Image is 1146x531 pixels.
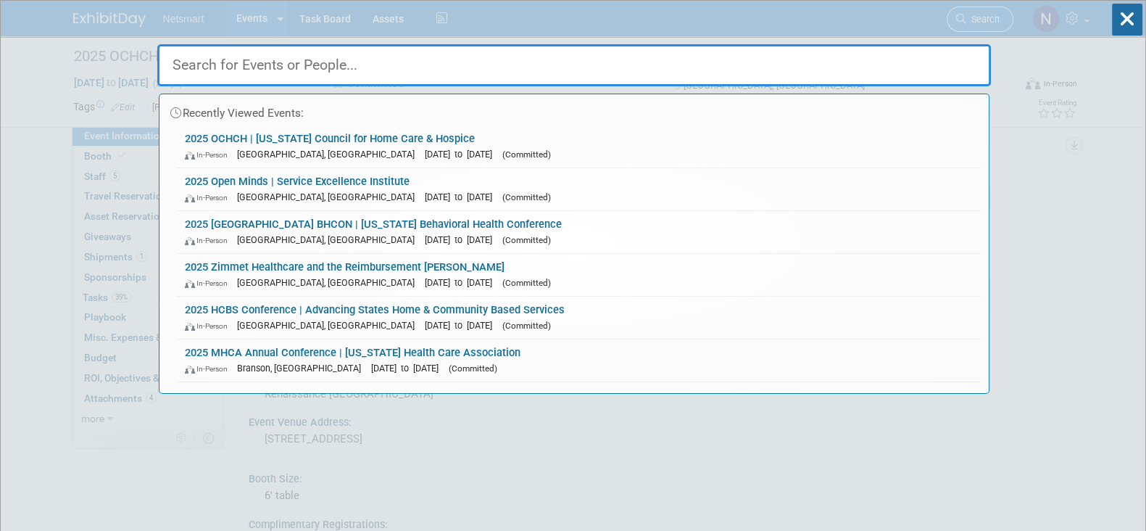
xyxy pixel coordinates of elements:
span: In-Person [185,279,234,288]
span: (Committed) [502,278,551,288]
a: 2025 OCHCH | [US_STATE] Council for Home Care & Hospice In-Person [GEOGRAPHIC_DATA], [GEOGRAPHIC_... [178,125,981,168]
span: In-Person [185,321,234,331]
span: [GEOGRAPHIC_DATA], [GEOGRAPHIC_DATA] [237,234,422,245]
span: (Committed) [502,149,551,160]
span: [GEOGRAPHIC_DATA], [GEOGRAPHIC_DATA] [237,192,422,202]
input: Search for Events or People... [157,44,991,86]
span: [DATE] to [DATE] [371,363,446,374]
a: 2025 [GEOGRAPHIC_DATA] BHCON | [US_STATE] Behavioral Health Conference In-Person [GEOGRAPHIC_DATA... [178,211,981,253]
a: 2025 Open Minds | Service Excellence Institute In-Person [GEOGRAPHIC_DATA], [GEOGRAPHIC_DATA] [DA... [178,168,981,210]
span: [GEOGRAPHIC_DATA], [GEOGRAPHIC_DATA] [237,149,422,160]
span: In-Person [185,193,234,202]
a: 2025 Zimmet Healthcare and the Reimbursement [PERSON_NAME] In-Person [GEOGRAPHIC_DATA], [GEOGRAPH... [178,254,981,296]
span: In-Person [185,236,234,245]
div: Recently Viewed Events: [167,94,981,125]
span: Branson, [GEOGRAPHIC_DATA] [237,363,368,374]
span: (Committed) [502,192,551,202]
span: [GEOGRAPHIC_DATA], [GEOGRAPHIC_DATA] [237,277,422,288]
span: In-Person [185,150,234,160]
span: In-Person [185,364,234,374]
a: 2025 MHCA Annual Conference | [US_STATE] Health Care Association In-Person Branson, [GEOGRAPHIC_D... [178,339,981,382]
span: [DATE] to [DATE] [425,234,499,245]
span: (Committed) [502,235,551,245]
span: [DATE] to [DATE] [425,277,499,288]
span: [DATE] to [DATE] [425,320,499,331]
span: [DATE] to [DATE] [425,192,499,202]
span: (Committed) [449,363,497,374]
span: [DATE] to [DATE] [425,149,499,160]
a: 2025 HCBS Conference | Advancing States Home & Community Based Services In-Person [GEOGRAPHIC_DAT... [178,297,981,339]
span: [GEOGRAPHIC_DATA], [GEOGRAPHIC_DATA] [237,320,422,331]
span: (Committed) [502,321,551,331]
